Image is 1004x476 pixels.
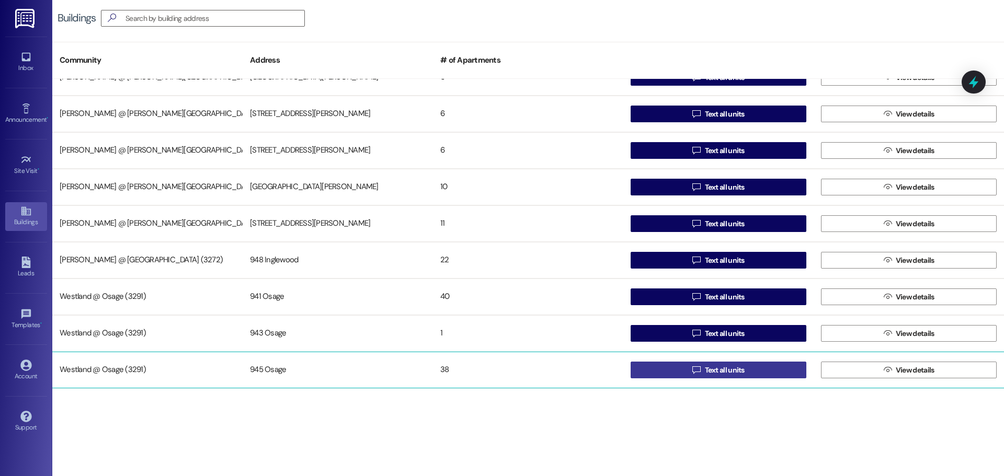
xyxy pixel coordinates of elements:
div: Address [243,48,433,73]
i:  [692,256,700,264]
i:  [692,183,700,191]
div: [STREET_ADDRESS][PERSON_NAME] [243,103,433,124]
div: 40 [433,286,623,307]
div: Community [52,48,243,73]
span: View details [896,109,934,120]
div: [STREET_ADDRESS][PERSON_NAME] [243,140,433,161]
button: View details [821,106,997,122]
button: Text all units [631,215,806,232]
a: Inbox [5,48,47,76]
button: Text all units [631,325,806,342]
span: Text all units [705,292,745,303]
button: View details [821,325,997,342]
div: [GEOGRAPHIC_DATA][PERSON_NAME] [243,177,433,198]
div: 6 [433,140,623,161]
button: Text all units [631,252,806,269]
a: Templates • [5,305,47,333]
span: View details [896,218,934,229]
i:  [104,13,120,24]
button: View details [821,288,997,305]
i:  [692,293,700,301]
button: Text all units [631,362,806,378]
span: Text all units [705,109,745,120]
button: View details [821,142,997,159]
i:  [884,329,892,338]
span: View details [896,145,934,156]
div: [STREET_ADDRESS][PERSON_NAME] [243,213,433,234]
span: Text all units [705,328,745,339]
img: ResiDesk Logo [15,9,37,28]
button: Text all units [631,142,806,159]
span: View details [896,328,934,339]
i:  [884,146,892,155]
div: 38 [433,359,623,380]
i:  [692,219,700,228]
a: Support [5,408,47,436]
div: Westland @ Osage (3291) [52,286,243,307]
a: Buildings [5,202,47,230]
button: View details [821,252,997,269]
span: Text all units [705,145,745,156]
span: Text all units [705,255,745,266]
span: View details [896,292,934,303]
span: View details [896,255,934,266]
div: 6 [433,103,623,124]
input: Search by building address [125,11,304,26]
button: Text all units [631,288,806,305]
div: 22 [433,250,623,271]
div: 948 Inglewood [243,250,433,271]
a: Site Visit • [5,151,47,179]
span: Text all units [705,365,745,376]
div: [PERSON_NAME] @ [PERSON_NAME][GEOGRAPHIC_DATA] ([GEOGRAPHIC_DATA][PERSON_NAME]) (3298) [52,140,243,161]
div: 11 [433,213,623,234]
div: [PERSON_NAME] @ [PERSON_NAME][GEOGRAPHIC_DATA] ([GEOGRAPHIC_DATA][PERSON_NAME]) (3298) [52,103,243,124]
span: View details [896,365,934,376]
i:  [884,366,892,374]
i:  [884,293,892,301]
button: View details [821,362,997,378]
i:  [884,256,892,264]
div: 1 [433,323,623,344]
i:  [884,219,892,228]
span: View details [896,182,934,193]
span: • [38,166,39,173]
div: [PERSON_NAME] @ [GEOGRAPHIC_DATA] (3272) [52,250,243,271]
button: Text all units [631,179,806,195]
span: Text all units [705,218,745,229]
div: Buildings [58,13,96,24]
div: # of Apartments [433,48,623,73]
div: 945 Osage [243,359,433,380]
a: Account [5,356,47,385]
div: [PERSON_NAME] @ [PERSON_NAME][GEOGRAPHIC_DATA] ([STREET_ADDRESS][PERSON_NAME] (3274) [52,213,243,234]
div: Westland @ Osage (3291) [52,359,243,380]
i:  [692,329,700,338]
div: [PERSON_NAME] @ [PERSON_NAME][GEOGRAPHIC_DATA] ([STREET_ADDRESS][PERSON_NAME]) (3306) [52,177,243,198]
div: 943 Osage [243,323,433,344]
div: Westland @ Osage (3291) [52,323,243,344]
i:  [692,146,700,155]
span: Text all units [705,182,745,193]
span: • [47,114,48,122]
div: 941 Osage [243,286,433,307]
span: • [40,320,42,327]
div: 10 [433,177,623,198]
button: View details [821,179,997,195]
i:  [884,183,892,191]
button: Text all units [631,106,806,122]
a: Leads [5,253,47,282]
i:  [692,110,700,118]
i:  [884,110,892,118]
button: View details [821,215,997,232]
i:  [692,366,700,374]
